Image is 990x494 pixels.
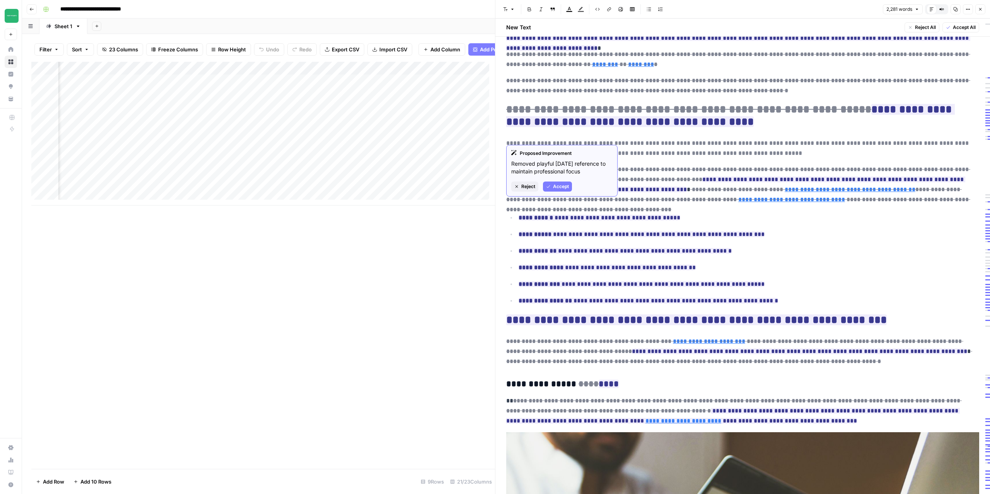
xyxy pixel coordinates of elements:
span: Sort [72,46,82,53]
div: 9 Rows [418,475,447,488]
button: Accept All [942,22,979,32]
a: Your Data [5,93,17,105]
span: Redo [299,46,312,53]
span: Reject All [915,24,936,31]
a: Browse [5,56,17,68]
h2: New Text [506,24,531,31]
span: Import CSV [379,46,407,53]
span: Add Row [43,478,64,486]
button: Freeze Columns [146,43,203,56]
span: 23 Columns [109,46,138,53]
button: Export CSV [320,43,364,56]
button: Workspace: Team Empathy [5,6,17,25]
span: Export CSV [332,46,359,53]
a: Insights [5,68,17,80]
button: Import CSV [367,43,412,56]
button: 2,281 words [883,4,923,14]
button: Add 10 Rows [69,475,116,488]
span: Freeze Columns [158,46,198,53]
span: Add 10 Rows [80,478,111,486]
button: Add Power Agent [468,43,527,56]
button: Add Row [31,475,69,488]
div: 21/23 Columns [447,475,495,488]
div: Proposed Improvement [511,150,613,157]
a: Sheet 1 [39,19,87,34]
button: Help + Support [5,479,17,491]
button: Redo [287,43,317,56]
div: Sheet 1 [55,22,72,30]
span: Add Column [430,46,460,53]
img: Team Empathy Logo [5,9,19,23]
a: Home [5,43,17,56]
button: Reject [511,182,538,192]
button: Undo [254,43,284,56]
span: Reject [521,183,535,190]
button: 23 Columns [97,43,143,56]
a: Settings [5,441,17,454]
a: Usage [5,454,17,466]
button: Accept [543,182,572,192]
span: Filter [39,46,52,53]
span: Accept All [953,24,976,31]
span: 2,281 words [886,6,912,13]
button: Row Height [206,43,251,56]
button: Filter [34,43,64,56]
p: Removed playful [DATE] reference to maintain professional focus [511,160,613,175]
button: Reject All [905,22,939,32]
span: Add Power Agent [480,46,522,53]
span: Undo [266,46,279,53]
a: Opportunities [5,80,17,93]
button: Sort [67,43,94,56]
span: Row Height [218,46,246,53]
span: Accept [553,183,569,190]
a: Learning Hub [5,466,17,479]
button: Add Column [418,43,465,56]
